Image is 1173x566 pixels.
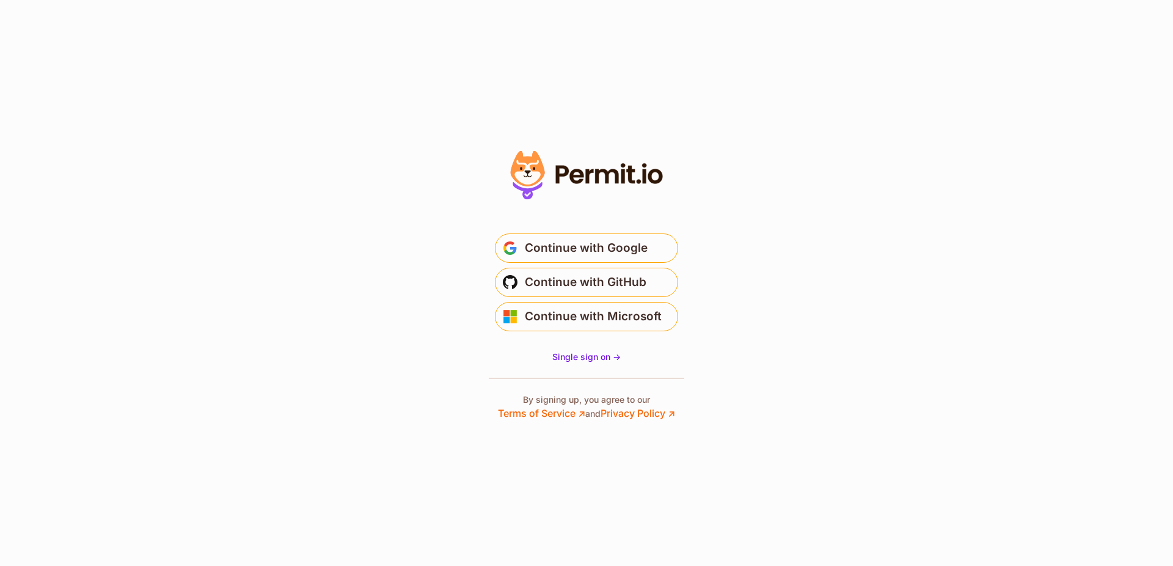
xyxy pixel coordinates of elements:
span: Continue with Microsoft [525,307,662,326]
span: Single sign on -> [552,351,621,362]
a: Terms of Service ↗ [498,407,585,419]
button: Continue with Google [495,233,678,263]
a: Privacy Policy ↗ [601,407,675,419]
button: Continue with GitHub [495,268,678,297]
button: Continue with Microsoft [495,302,678,331]
a: Single sign on -> [552,351,621,363]
span: Continue with Google [525,238,648,258]
span: Continue with GitHub [525,273,646,292]
p: By signing up, you agree to our and [498,394,675,421]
